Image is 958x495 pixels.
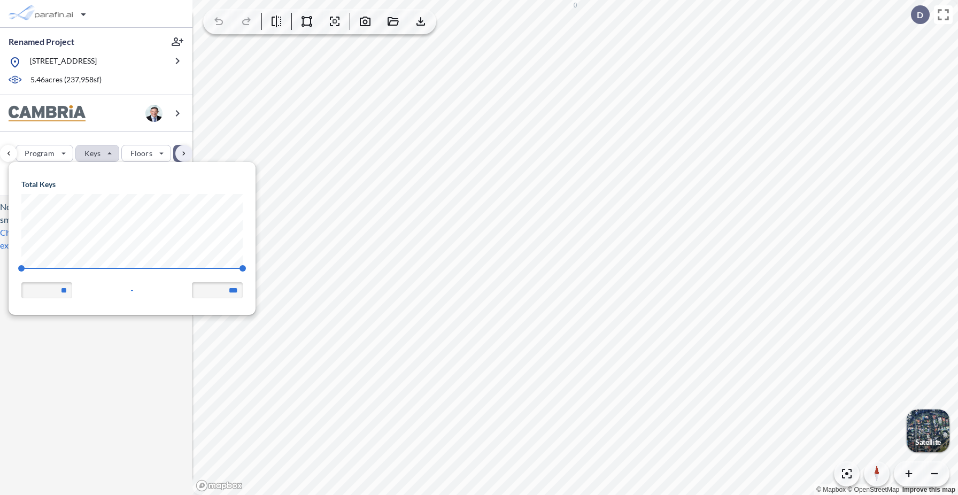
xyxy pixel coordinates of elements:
[30,56,97,69] p: [STREET_ADDRESS]
[16,145,73,162] button: Program
[21,179,243,190] h5: Total Keys
[30,74,102,86] p: 5.46 acres ( 237,958 sf)
[816,486,846,493] a: Mapbox
[9,105,86,122] img: BrandImage
[130,148,152,159] p: Floors
[917,10,923,20] p: D
[121,145,171,162] button: Floors
[902,486,955,493] a: Improve this map
[21,282,243,298] div: -
[75,145,119,162] button: Keys
[25,148,55,159] p: Program
[907,409,949,452] img: Switcher Image
[173,145,233,162] button: Height
[907,409,949,452] button: Switcher ImageSatellite
[145,105,163,122] img: user logo
[196,479,243,492] a: Mapbox homepage
[9,36,74,48] p: Renamed Project
[847,486,899,493] a: OpenStreetMap
[915,438,941,446] p: Satellite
